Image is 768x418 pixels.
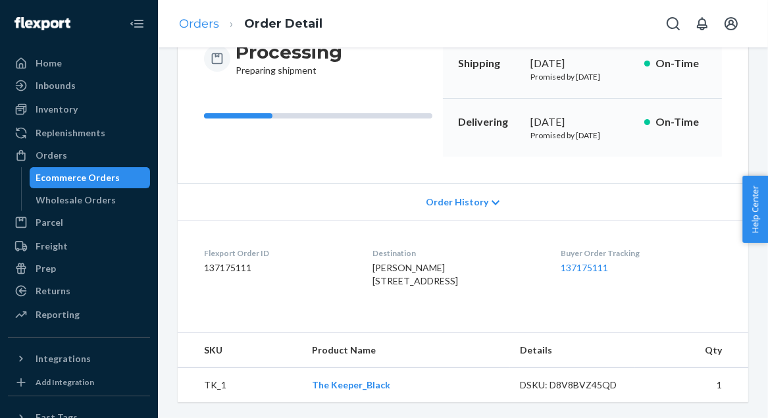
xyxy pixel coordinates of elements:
[689,11,715,37] button: Open notifications
[30,167,151,188] a: Ecommerce Orders
[561,262,608,273] a: 137175111
[510,333,636,368] th: Details
[36,79,76,92] div: Inbounds
[530,115,634,130] div: [DATE]
[8,375,150,390] a: Add Integration
[459,115,521,130] p: Delivering
[312,379,390,390] a: The Keeper_Black
[530,71,634,82] p: Promised by [DATE]
[204,248,351,259] dt: Flexport Order ID
[660,11,686,37] button: Open Search Box
[244,16,322,31] a: Order Detail
[36,240,68,253] div: Freight
[372,262,458,286] span: [PERSON_NAME] [STREET_ADDRESS]
[124,11,150,37] button: Close Navigation
[36,194,116,207] div: Wholesale Orders
[179,16,219,31] a: Orders
[168,5,333,43] ol: breadcrumbs
[204,261,351,274] dd: 137175111
[8,304,150,325] a: Reporting
[236,40,342,77] div: Preparing shipment
[530,56,634,71] div: [DATE]
[742,176,768,243] button: Help Center
[36,149,67,162] div: Orders
[36,284,70,298] div: Returns
[36,377,94,388] div: Add Integration
[521,379,625,392] div: DSKU: D8V8BVZ45QD
[561,248,722,259] dt: Buyer Order Tracking
[8,236,150,257] a: Freight
[8,212,150,233] a: Parcel
[8,122,150,144] a: Replenishments
[8,99,150,120] a: Inventory
[36,171,120,184] div: Ecommerce Orders
[36,262,56,275] div: Prep
[178,368,301,403] td: TK_1
[8,258,150,279] a: Prep
[36,308,80,321] div: Reporting
[8,53,150,74] a: Home
[36,103,78,116] div: Inventory
[36,352,91,365] div: Integrations
[459,56,521,71] p: Shipping
[372,248,540,259] dt: Destination
[718,11,744,37] button: Open account menu
[426,196,488,209] span: Order History
[635,368,748,403] td: 1
[635,333,748,368] th: Qty
[36,57,62,70] div: Home
[8,75,150,96] a: Inbounds
[8,348,150,369] button: Integrations
[530,130,634,141] p: Promised by [DATE]
[36,126,105,140] div: Replenishments
[655,115,706,130] p: On-Time
[30,190,151,211] a: Wholesale Orders
[8,145,150,166] a: Orders
[655,56,706,71] p: On-Time
[301,333,509,368] th: Product Name
[178,333,301,368] th: SKU
[236,40,342,64] h3: Processing
[36,216,63,229] div: Parcel
[14,17,70,30] img: Flexport logo
[8,280,150,301] a: Returns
